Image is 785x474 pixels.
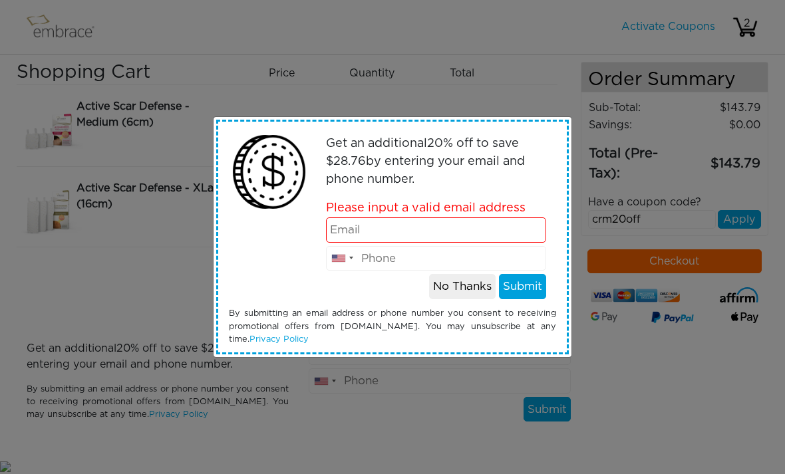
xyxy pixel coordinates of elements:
[327,247,357,271] div: United States: +1
[226,128,313,215] img: money2.png
[427,138,443,150] span: 20
[429,274,496,299] button: No Thanks
[326,246,547,271] input: Phone
[326,135,547,189] p: Get an additional % off to save $ by entering your email and phone number.
[499,274,546,299] button: Submit
[333,156,366,168] span: 28.76
[249,335,309,344] a: Privacy Policy
[219,307,566,346] div: By submitting an email address or phone number you consent to receiving promotional offers from [...
[326,217,547,243] input: Email
[326,202,526,214] span: Please input a valid email address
